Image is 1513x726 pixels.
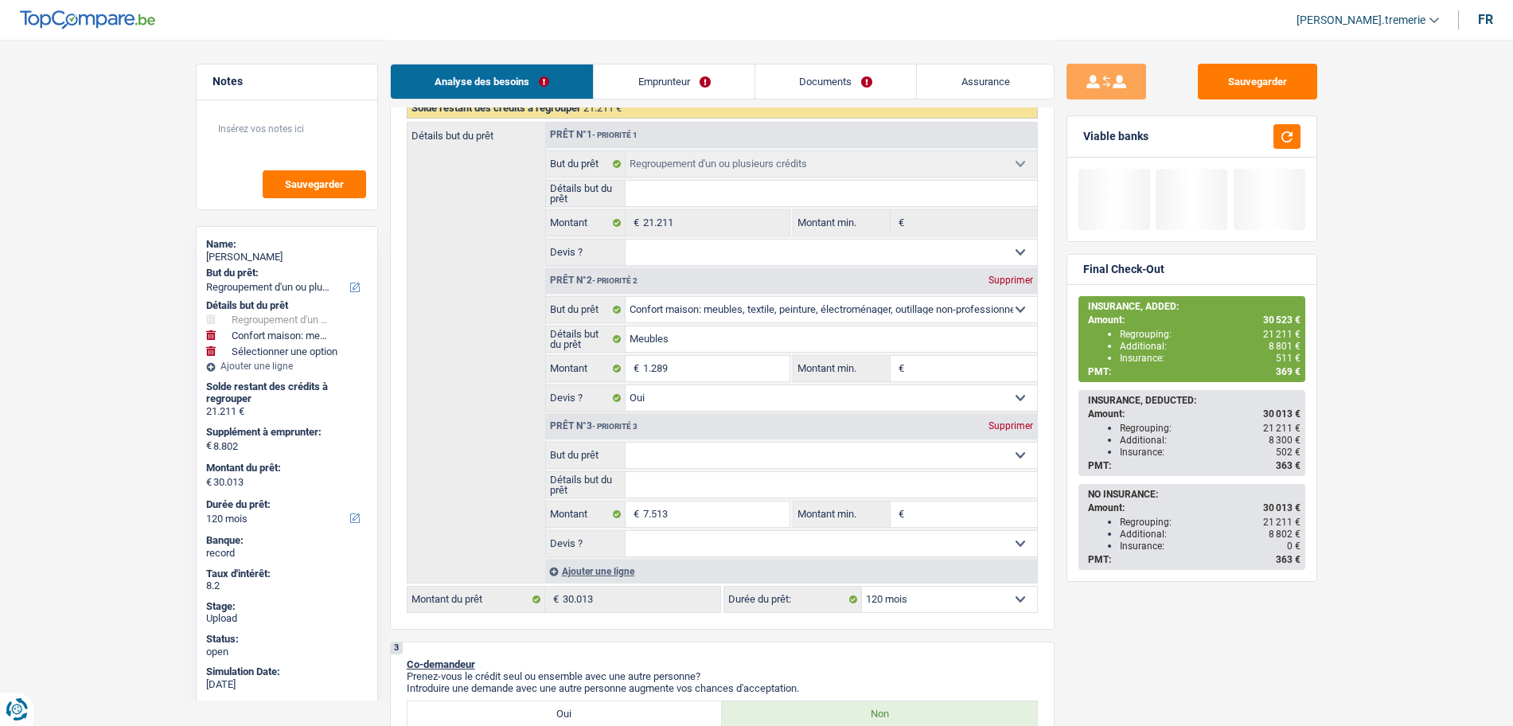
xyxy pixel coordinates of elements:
div: Additional: [1120,341,1300,352]
div: Additional: [1120,529,1300,540]
div: record [206,547,368,560]
div: Supprimer [985,275,1037,285]
div: Prêt n°1 [546,130,641,140]
span: - Priorité 3 [592,422,638,431]
a: Assurance [917,64,1054,99]
label: Détails but du prêt [407,123,545,141]
div: Regrouping: [1120,329,1300,340]
span: 8 801 € [1269,341,1300,352]
label: Montant [546,502,626,527]
div: Viable banks [1083,130,1148,143]
div: open [206,646,368,658]
div: Banque: [206,534,368,547]
span: 363 € [1276,460,1300,471]
label: Devis ? [546,385,626,411]
div: Amount: [1088,314,1300,326]
div: Prêt n°2 [546,275,641,286]
span: 30 523 € [1263,314,1300,326]
label: Montant [546,210,626,236]
span: Co-demandeur [407,658,475,670]
p: Introduire une demande avec une autre personne augmente vos chances d'acceptation. [407,682,1038,694]
div: 8.2 [206,580,368,592]
span: € [545,587,563,612]
span: 30 013 € [1263,502,1300,513]
label: Devis ? [546,531,626,556]
span: 21 211 € [1263,517,1300,528]
div: PMT: [1088,366,1300,377]
span: 363 € [1276,554,1300,565]
span: € [891,210,908,236]
span: € [626,502,643,527]
div: Status: [206,633,368,646]
label: Montant min. [794,210,891,236]
span: 511 € [1276,353,1300,364]
div: Prêt n°3 [546,421,641,431]
div: PMT: [1088,460,1300,471]
label: Détails but du prêt [546,472,626,498]
div: Supprimer [985,421,1037,431]
span: 21.211 € [583,102,622,114]
button: Sauvegarder [263,170,366,198]
div: Ajouter une ligne [206,361,368,372]
div: NO INSURANCE: [1088,489,1300,500]
span: € [891,356,908,381]
a: Emprunteur [594,64,755,99]
div: Amount: [1088,502,1300,513]
div: Amount: [1088,408,1300,420]
span: Solde restant des crédits à regrouper [411,102,581,114]
div: Regrouping: [1120,517,1300,528]
span: 8 802 € [1269,529,1300,540]
label: Devis ? [546,240,626,265]
div: 3 [391,642,403,654]
span: Sauvegarder [285,179,344,189]
label: Détails but du prêt [546,181,626,206]
div: [DATE] [206,678,368,691]
div: [PERSON_NAME] [206,251,368,263]
div: Regrouping: [1120,423,1300,434]
label: But du prêt [546,297,626,322]
div: Taux d'intérêt: [206,568,368,580]
label: Supplément à emprunter: [206,426,365,439]
span: € [626,356,643,381]
span: 502 € [1276,447,1300,458]
label: But du prêt [546,151,626,177]
a: Documents [755,64,917,99]
label: But du prêt: [206,267,365,279]
div: 21.211 € [206,405,368,418]
span: € [626,210,643,236]
label: Montant [546,356,626,381]
div: Final Check-Out [1083,263,1164,276]
div: Solde restant des crédits à regrouper [206,381,368,405]
img: TopCompare Logo [20,10,155,29]
div: fr [1478,12,1493,27]
span: 21 211 € [1263,329,1300,340]
div: Name: [206,238,368,251]
div: Insurance: [1120,353,1300,364]
label: Durée du prêt: [206,498,365,511]
span: - Priorité 2 [592,276,638,285]
label: Détails but du prêt [546,326,626,352]
div: Ajouter une ligne [545,560,1037,583]
a: Analyse des besoins [391,64,594,99]
div: INSURANCE, ADDED: [1088,301,1300,312]
span: € [891,502,908,527]
span: 0 € [1287,541,1300,552]
label: Montant min. [794,502,891,527]
div: Insurance: [1120,447,1300,458]
span: € [206,439,212,452]
div: Simulation Date: [206,665,368,678]
button: Sauvegarder [1198,64,1317,100]
span: 21 211 € [1263,423,1300,434]
label: Montant du prêt [407,587,545,612]
div: Stage: [206,600,368,613]
span: 8 300 € [1269,435,1300,446]
div: PMT: [1088,554,1300,565]
div: Détails but du prêt [206,299,368,312]
a: [PERSON_NAME].tremerie [1284,7,1439,33]
span: 369 € [1276,366,1300,377]
label: Durée du prêt: [724,587,862,612]
label: But du prêt [546,443,626,468]
label: Montant min. [794,356,891,381]
p: Prenez-vous le crédit seul ou ensemble avec une autre personne? [407,670,1038,682]
label: Montant du prêt: [206,462,365,474]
